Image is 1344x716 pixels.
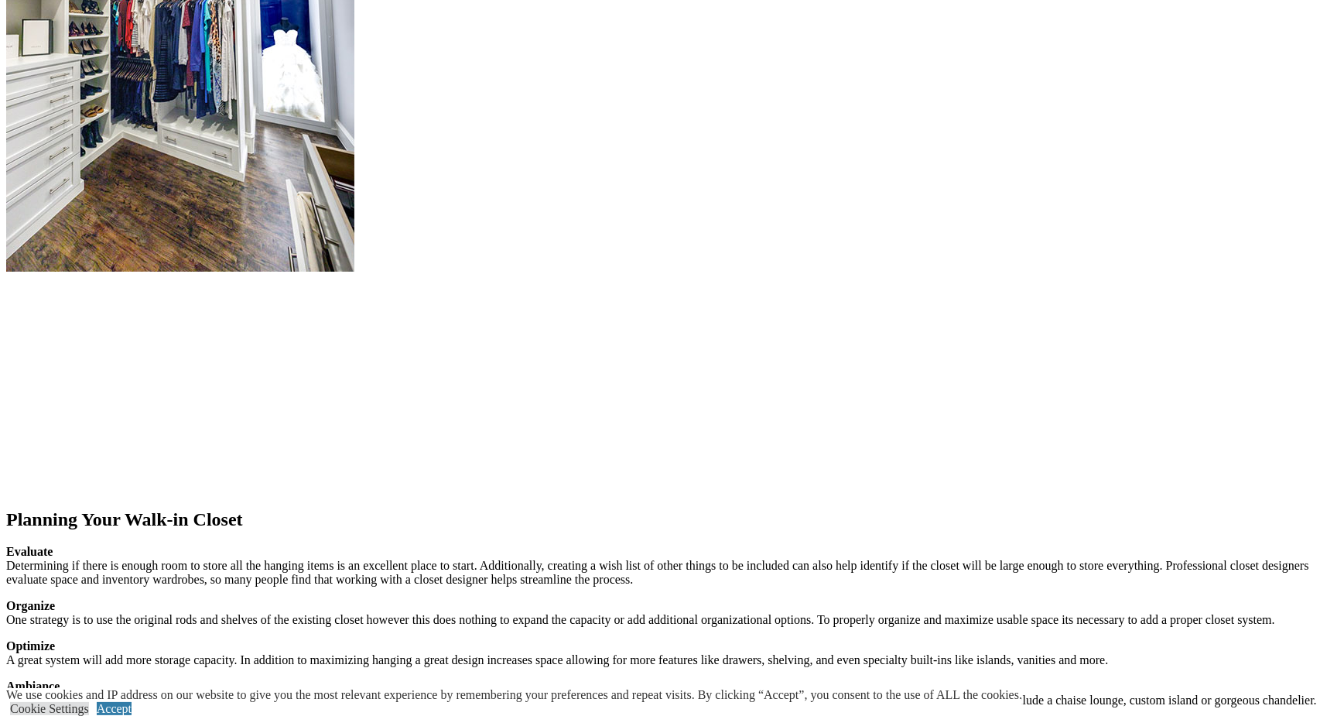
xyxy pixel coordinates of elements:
[10,702,89,715] a: Cookie Settings
[6,599,1338,627] p: One strategy is to use the original rods and shelves of the existing closet however this does not...
[6,599,55,612] strong: Organize
[6,680,60,693] strong: Ambiance
[6,509,1338,530] h2: Planning Your Walk-in Closet
[6,545,53,558] strong: Evaluate
[6,639,55,653] strong: Optimize
[6,680,1338,707] p: Creating a complete space has become part of a modern walk-in. Including a focal point is one way...
[97,702,132,715] a: Accept
[6,545,1338,587] p: Determining if there is enough room to store all the hanging items is an excellent place to start...
[6,639,1338,667] p: A great system will add more storage capacity. In addition to maximizing hanging a great design i...
[6,688,1022,702] div: We use cookies and IP address on our website to give you the most relevant experience by remember...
